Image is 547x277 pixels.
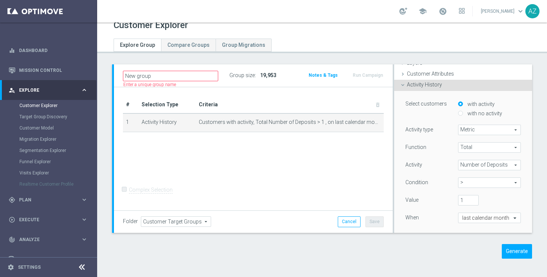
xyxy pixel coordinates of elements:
ng-select: last calendar month [458,213,521,223]
button: Save [365,216,384,227]
button: gps_fixed Plan keyboard_arrow_right [8,197,88,203]
span: Group Migrations [222,42,265,48]
ul: Tabs [114,39,272,52]
label: Value [405,197,418,203]
div: Data Studio [9,256,81,263]
i: track_changes [9,236,15,243]
span: Layers [407,60,423,66]
i: keyboard_arrow_right [81,216,88,223]
span: Compare Groups [167,42,210,48]
div: Migration Explorer [19,134,96,145]
span: Explore [19,88,81,92]
div: Customer Explorer [19,100,96,111]
i: equalizer [9,47,15,54]
span: Activity History [407,82,442,88]
i: settings [7,264,14,271]
i: play_circle_outline [9,216,15,223]
label: Activity [405,161,422,168]
button: Mission Control [8,67,88,73]
th: Selection Type [139,96,196,113]
div: Realtime Customer Profile [19,179,96,190]
div: Plan [9,197,81,203]
label: with no activity [466,110,502,117]
a: Customer Model [19,125,78,131]
div: Customer Model [19,122,96,134]
button: Cancel [338,216,361,227]
span: Customer Attributes [407,71,454,77]
label: When [405,214,419,221]
button: track_changes Analyze keyboard_arrow_right [8,237,88,243]
div: Dashboard [9,40,88,60]
span: Execute [19,217,81,222]
label: Condition [405,179,428,186]
a: Migration Explorer [19,136,78,142]
span: Analyze [19,237,81,242]
div: Visits Explorer [19,167,96,179]
i: person_search [9,87,15,94]
label: Function [405,144,426,150]
button: person_search Explore keyboard_arrow_right [8,87,88,93]
i: keyboard_arrow_right [81,236,88,243]
label: Activity type [405,126,433,133]
label: with activity [466,101,495,107]
button: play_circle_outline Execute keyboard_arrow_right [8,217,88,223]
td: 1 [123,113,139,132]
label: Group size [229,72,255,79]
span: Explore Group [120,42,155,48]
span: Criteria [199,101,218,107]
button: Generate [502,244,532,259]
a: Segmentation Explorer [19,147,78,153]
div: Analyze [9,236,81,243]
a: Mission Control [19,60,88,80]
a: Customer Explorer [19,103,78,109]
label: : [255,72,256,79]
button: equalizer Dashboard [8,48,88,54]
div: AZ [525,4,540,18]
span: Customers with activity, Total Number of Deposits > 1 , on last calendar month [199,119,381,125]
div: Execute [9,216,81,223]
span: Plan [19,198,81,202]
h1: Customer Explorer [114,20,188,31]
td: Activity History [139,113,196,132]
div: Explore [9,87,81,94]
span: keyboard_arrow_down [516,7,525,15]
a: [PERSON_NAME]keyboard_arrow_down [480,6,525,17]
label: Enter a unique group name [123,82,176,88]
div: Mission Control [9,60,88,80]
div: Funnel Explorer [19,156,96,167]
label: Folder [123,218,138,225]
span: 19,953 [260,72,276,78]
i: keyboard_arrow_right [81,256,88,263]
i: keyboard_arrow_right [81,196,88,203]
th: # [123,96,139,113]
label: Complex Selection [129,186,173,194]
div: Segmentation Explorer [19,145,96,156]
button: Data Studio keyboard_arrow_right [8,256,88,262]
span: school [418,7,427,15]
lable: Select customers [405,101,447,107]
i: keyboard_arrow_right [81,86,88,94]
div: Target Group Discovery [19,111,96,122]
input: Enter a name for this target group [123,71,218,81]
button: Notes & Tags [308,71,339,79]
a: Funnel Explorer [19,159,78,165]
a: Dashboard [19,40,88,60]
i: gps_fixed [9,197,15,203]
a: Visits Explorer [19,170,78,176]
a: Target Group Discovery [19,114,78,120]
a: Settings [18,265,41,270]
